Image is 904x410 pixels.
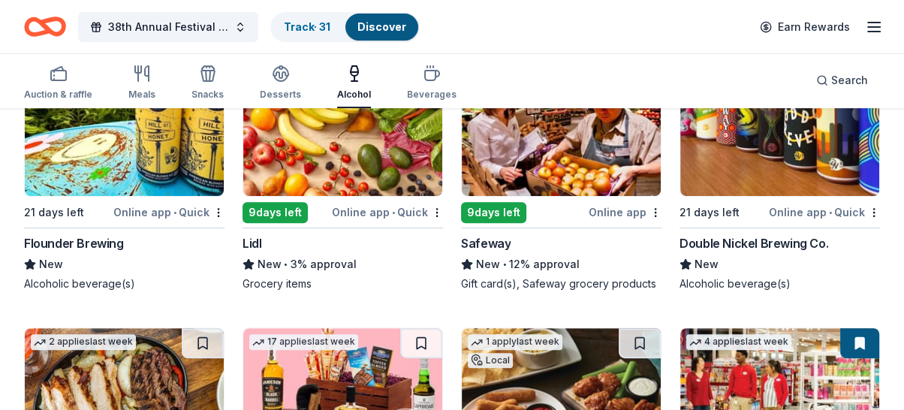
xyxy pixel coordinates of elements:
[392,207,395,219] span: •
[243,255,443,273] div: 3% approval
[337,59,371,108] button: Alcohol
[337,89,371,101] div: Alcohol
[831,71,868,89] span: Search
[270,12,420,42] button: Track· 31Discover
[769,203,880,222] div: Online app Quick
[461,255,661,273] div: 12% approval
[258,255,282,273] span: New
[24,234,124,252] div: Flounder Brewing
[461,276,661,291] div: Gift card(s), Safeway grocery products
[191,59,224,108] button: Snacks
[680,203,740,222] div: 21 days left
[284,20,330,33] a: Track· 31
[24,53,224,291] a: Image for Flounder Brewing1 applylast weekLocal21 days leftOnline app•QuickFlounder BrewingNewAlc...
[25,53,224,196] img: Image for Flounder Brewing
[24,59,92,108] button: Auction & raffle
[243,202,308,223] div: 9 days left
[243,53,443,291] a: Image for Lidl1 applylast week9days leftOnline app•QuickLidlNew•3% approvalGrocery items
[173,207,176,219] span: •
[284,258,288,270] span: •
[461,53,661,291] a: Image for Safeway9days leftOnline appSafewayNew•12% approvalGift card(s), Safeway grocery products
[751,14,859,41] a: Earn Rewards
[829,207,832,219] span: •
[461,234,511,252] div: Safeway
[191,89,224,101] div: Snacks
[108,18,228,36] span: 38th Annual Festival of Trees
[128,89,155,101] div: Meals
[407,59,457,108] button: Beverages
[260,59,301,108] button: Desserts
[680,53,880,291] a: Image for Double Nickel Brewing Co.1 applylast weekLocal21 days leftOnline app•QuickDouble Nickel...
[39,255,63,273] span: New
[78,12,258,42] button: 38th Annual Festival of Trees
[31,334,136,350] div: 2 applies last week
[332,203,443,222] div: Online app Quick
[24,276,224,291] div: Alcoholic beverage(s)
[468,334,562,350] div: 1 apply last week
[461,202,526,223] div: 9 days left
[680,234,828,252] div: Double Nickel Brewing Co.
[243,53,442,196] img: Image for Lidl
[680,53,879,196] img: Image for Double Nickel Brewing Co.
[24,203,84,222] div: 21 days left
[243,234,261,252] div: Lidl
[249,334,358,350] div: 17 applies last week
[680,276,880,291] div: Alcoholic beverage(s)
[462,53,661,196] img: Image for Safeway
[468,353,513,368] div: Local
[589,203,661,222] div: Online app
[695,255,719,273] span: New
[243,276,443,291] div: Grocery items
[24,9,66,44] a: Home
[357,20,406,33] a: Discover
[502,258,506,270] span: •
[407,89,457,101] div: Beverages
[260,89,301,101] div: Desserts
[128,59,155,108] button: Meals
[476,255,500,273] span: New
[686,334,791,350] div: 4 applies last week
[24,89,92,101] div: Auction & raffle
[113,203,224,222] div: Online app Quick
[804,65,880,95] button: Search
